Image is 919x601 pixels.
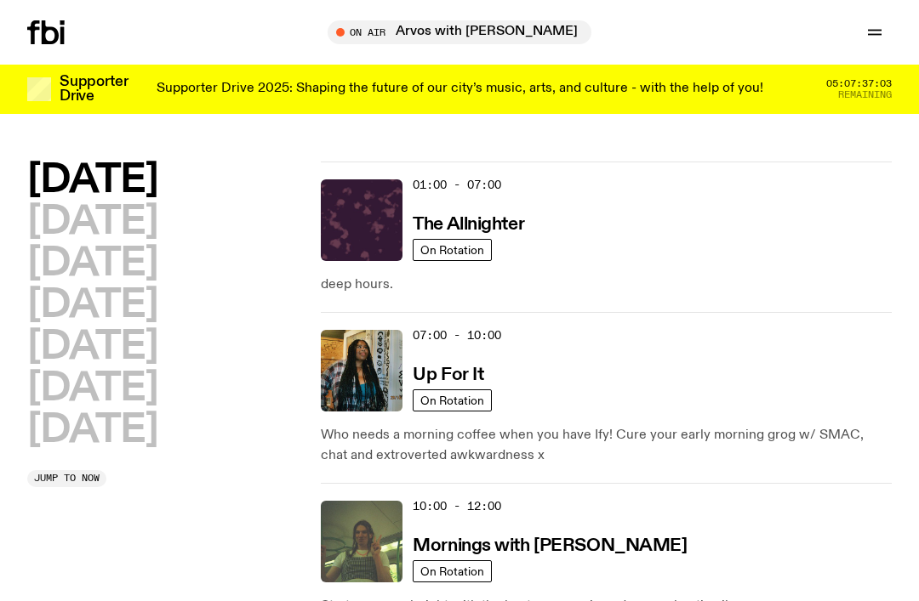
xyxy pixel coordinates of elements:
[413,239,492,261] a: On Rotation
[27,203,157,241] button: [DATE]
[27,162,157,200] button: [DATE]
[321,501,402,582] img: Jim Kretschmer in a really cute outfit with cute braids, standing on a train holding up a peace s...
[328,20,591,44] button: On AirArvos with [PERSON_NAME]
[321,275,892,295] p: deep hours.
[157,82,763,97] p: Supporter Drive 2025: Shaping the future of our city’s music, arts, and culture - with the help o...
[27,411,157,450] button: [DATE]
[413,537,687,555] h3: Mornings with [PERSON_NAME]
[413,363,483,384] a: Up For It
[413,534,687,555] a: Mornings with [PERSON_NAME]
[27,245,157,283] button: [DATE]
[321,425,892,466] p: Who needs a morning coffee when you have Ify! Cure your early morning grog w/ SMAC, chat and extr...
[413,213,524,234] a: The Allnighter
[826,79,892,88] span: 05:07:37:03
[838,90,892,99] span: Remaining
[413,366,483,384] h3: Up For It
[413,177,501,193] span: 01:00 - 07:00
[413,560,492,582] a: On Rotation
[420,243,484,256] span: On Rotation
[60,75,128,104] h3: Supporter Drive
[413,216,524,234] h3: The Allnighter
[420,394,484,406] span: On Rotation
[420,564,484,577] span: On Rotation
[413,498,501,514] span: 10:00 - 12:00
[27,286,157,325] button: [DATE]
[413,327,501,343] span: 07:00 - 10:00
[321,330,402,411] img: Ify - a Brown Skin girl with black braided twists, looking up to the side with her tongue stickin...
[27,470,106,487] button: Jump to now
[413,389,492,411] a: On Rotation
[27,370,157,408] button: [DATE]
[34,473,100,483] span: Jump to now
[27,328,157,366] button: [DATE]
